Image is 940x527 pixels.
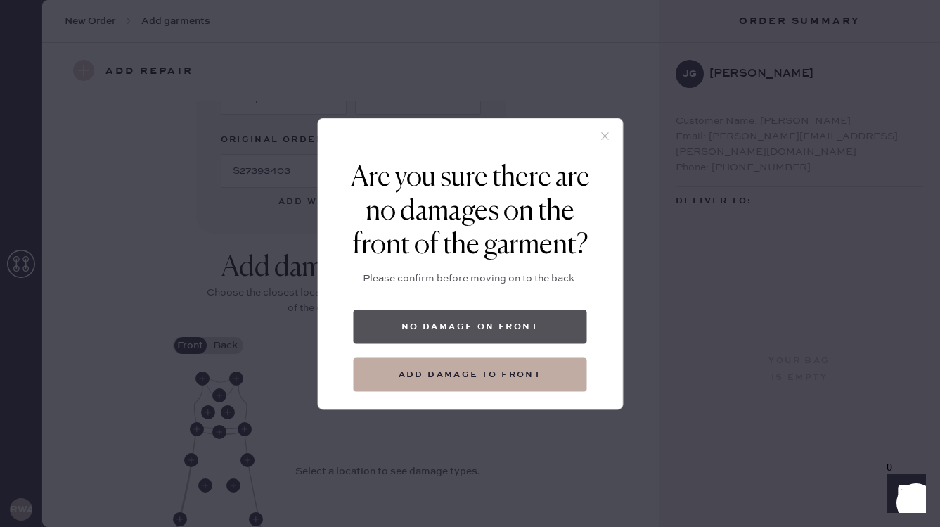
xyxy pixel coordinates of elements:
[354,357,587,391] button: Add damage to front
[339,160,601,262] div: Are you sure there are no damages on the front of the garment?
[873,464,934,524] iframe: Front Chat
[354,310,587,343] button: No damage on front
[363,270,577,286] div: Please confirm before moving on to the back.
